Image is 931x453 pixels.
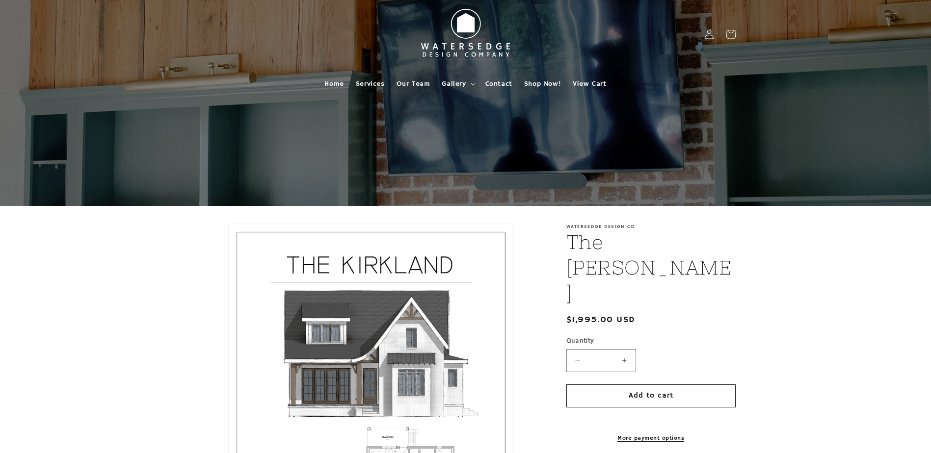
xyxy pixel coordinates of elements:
[566,434,736,443] a: More payment options
[566,229,736,306] h1: The [PERSON_NAME]
[566,384,736,407] button: Add to cart
[573,79,606,88] span: View Cart
[485,79,512,88] span: Contact
[356,79,385,88] span: Services
[566,313,636,327] span: $1,995.00 USD
[442,79,466,88] span: Gallery
[391,74,436,94] a: Our Team
[566,224,736,229] p: Watersedge Design Co
[397,79,430,88] span: Our Team
[324,79,344,88] span: Home
[436,74,479,94] summary: Gallery
[412,4,520,65] img: Watersedge Design Co
[479,74,518,94] a: Contact
[319,74,349,94] a: Home
[567,74,612,94] a: View Cart
[524,79,561,88] span: Shop Now!
[350,74,391,94] a: Services
[566,336,736,346] label: Quantity
[518,74,567,94] a: Shop Now!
